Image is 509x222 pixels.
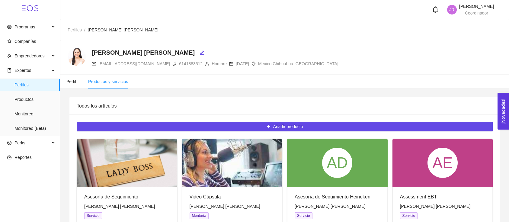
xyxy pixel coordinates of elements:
span: star [7,39,11,43]
button: plusAñadir producto [77,122,493,131]
span: mail [92,62,96,66]
span: Añadir producto [273,123,303,130]
span: Servicio [400,212,418,219]
div: AE [427,148,458,178]
div: Todos los artículos [77,97,493,114]
h4: [PERSON_NAME] [PERSON_NAME] [92,48,195,57]
span: [PERSON_NAME] [PERSON_NAME] [88,27,158,32]
span: Monitoreo [14,108,55,120]
span: Hombre [212,61,227,66]
span: México Chihuahua [GEOGRAPHIC_DATA] [258,61,338,66]
span: Emprendedores [14,53,45,58]
button: edit [197,48,207,57]
span: / [84,27,85,32]
div: Asesoría de Seguimiento Heineken [295,193,380,201]
span: Programas [14,24,35,29]
button: Open Feedback Widget [498,93,509,130]
span: Servicio [84,212,102,219]
span: Reportes [14,155,32,160]
span: Coordinador [465,11,488,15]
span: Compañías [14,39,36,44]
div: Asesoría de Seguimiento [84,193,170,201]
span: environment [251,62,256,66]
span: Perfiles [14,79,55,91]
span: [PERSON_NAME] [459,4,494,9]
span: dashboard [7,155,11,159]
span: Perfiles [68,27,82,32]
span: [PERSON_NAME] [PERSON_NAME] [295,204,365,209]
span: Expertos [14,68,31,73]
span: bell [432,6,439,13]
span: [PERSON_NAME] [PERSON_NAME] [190,204,260,209]
span: user [205,62,209,66]
span: [DATE] [236,61,249,66]
span: [EMAIL_ADDRESS][DOMAIN_NAME] [98,61,170,66]
span: [PERSON_NAME] [PERSON_NAME] [400,204,471,209]
div: Video Cápsula [190,193,275,201]
span: plus [267,124,271,129]
img: 1687279366273-6H3A7776.jpg [68,48,86,66]
span: [PERSON_NAME] [PERSON_NAME] [84,204,155,209]
div: AD [322,148,352,178]
span: Perks [14,140,25,145]
span: Productos y servicios [88,79,128,84]
span: Perfil [66,79,76,84]
span: edit [197,50,206,55]
span: smile [7,141,11,145]
span: global [7,25,11,29]
span: JR [449,5,454,14]
span: phone [172,62,177,66]
span: Productos [14,93,55,105]
div: Assessment EBT [400,193,485,201]
span: book [7,68,11,72]
span: team [7,54,11,58]
span: Mentoría [190,212,209,219]
span: 6141883512 [179,61,203,66]
span: Servicio [295,212,312,219]
span: calendar [229,62,233,66]
span: Monitoreo (Beta) [14,122,55,134]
